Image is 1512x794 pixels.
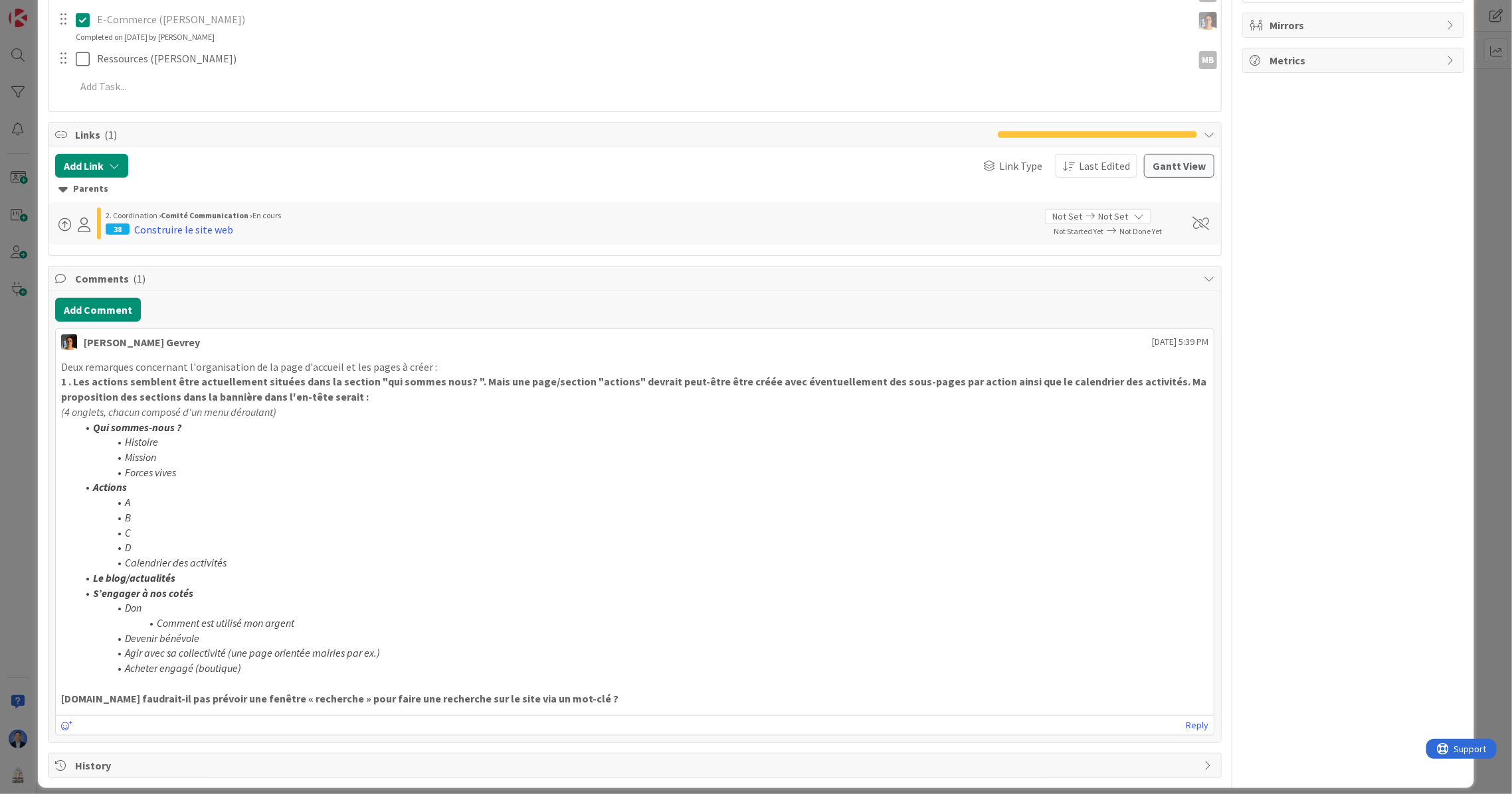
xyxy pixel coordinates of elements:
[133,272,145,285] span: ( 1 )
[1079,158,1130,174] span: Last Edited
[157,616,294,629] em: Comment est utilisé mon argent
[1270,17,1440,33] span: Mirrors
[125,541,131,554] em: D
[1052,210,1082,224] span: Not Set
[1199,12,1217,30] img: MA
[28,2,60,18] span: Support
[1152,335,1208,349] span: [DATE] 5:39 PM
[97,51,1187,66] p: Ressources ([PERSON_NAME])
[97,12,1187,27] p: E-Commerce ([PERSON_NAME])
[1144,154,1214,178] button: Gantt View
[125,435,158,448] em: Histoire
[84,334,200,350] div: [PERSON_NAME] Gevrey
[104,128,117,141] span: ( 1 )
[125,556,227,569] em: Calendrier des activités
[106,210,161,220] span: 2. Coordination ›
[75,127,991,143] span: Links
[1270,52,1440,68] span: Metrics
[55,154,128,178] button: Add Link
[999,158,1042,174] span: Link Type
[61,405,276,419] em: (4 onglets, chacun composé d'un menu déroulant)
[134,222,233,237] div: Construire le site web
[1054,226,1103,236] span: Not Started Yet
[252,210,281,220] span: En cours
[125,631,199,645] em: Devenir bénévole
[1199,51,1217,69] div: MB
[106,224,130,235] div: 38
[61,692,618,705] strong: [DOMAIN_NAME] faudrait-il pas prévoir une fenêtre « recherche » pour faire une recherche sur le s...
[58,182,1211,196] div: Parents
[125,450,156,464] em: Mission
[75,758,1197,773] span: History
[1098,210,1128,224] span: Not Set
[55,298,141,322] button: Add Comment
[161,210,252,220] b: Comité Communication ›
[93,571,175,584] em: Le blog/actualités
[93,586,193,600] em: S’engager à nos cotés
[125,526,131,539] em: C
[1056,154,1137,178] button: Last Edited
[93,421,181,434] em: Qui sommes-nous ?
[75,271,1197,287] span: Comments
[125,661,241,675] em: Acheter engagé (boutique)
[61,360,1208,375] p: Deux remarques concernant l'organisation de la page d'accueil et les pages à créer :
[61,334,77,350] img: MA
[61,375,1208,403] strong: 1 . Les actions semblent être actuellement situées dans la section "qui sommes nous? ". Mais une ...
[125,466,176,479] em: Forces vives
[93,480,127,494] em: Actions
[125,601,142,614] em: Don
[1186,717,1208,734] a: Reply
[125,496,130,509] em: A
[1119,226,1162,236] span: Not Done Yet
[125,511,131,524] em: B
[76,31,215,43] div: Completed on [DATE] by [PERSON_NAME]
[125,646,380,659] em: Agir avec sa collectivité (une page orientée mairies par ex.)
